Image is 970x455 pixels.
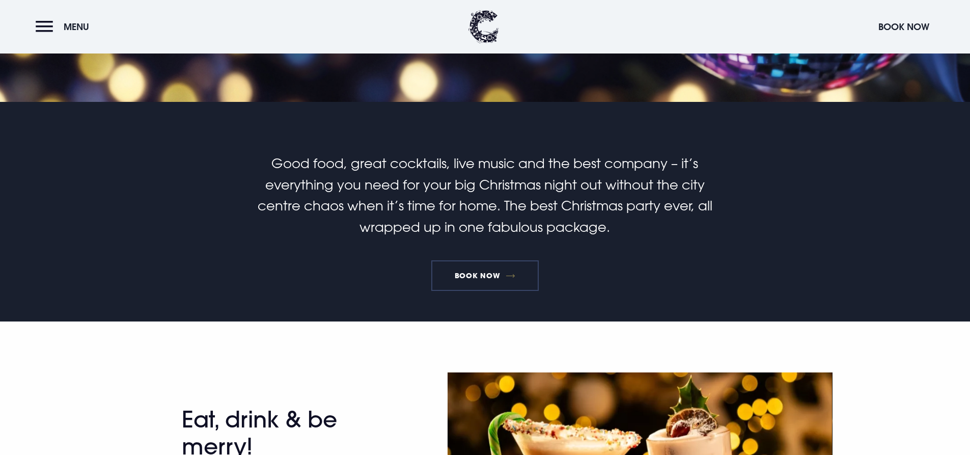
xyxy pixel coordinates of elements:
button: Book Now [873,16,934,38]
button: Menu [36,16,94,38]
a: Book Now [431,260,538,291]
p: Good food, great cocktails, live music and the best company – it’s everything you need for your b... [242,153,727,237]
img: Clandeboye Lodge [468,10,499,43]
span: Menu [64,21,89,33]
